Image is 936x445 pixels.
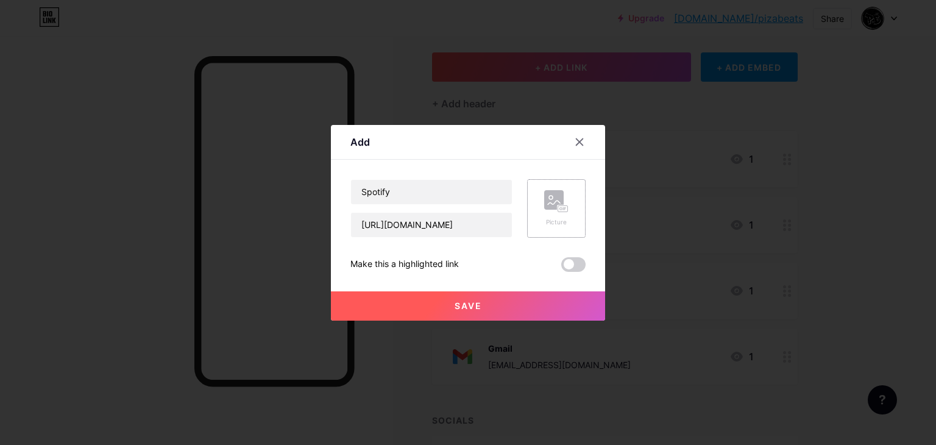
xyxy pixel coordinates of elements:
[350,257,459,272] div: Make this a highlighted link
[351,180,512,204] input: Title
[455,301,482,311] span: Save
[544,218,569,227] div: Picture
[331,291,605,321] button: Save
[350,135,370,149] div: Add
[351,213,512,237] input: URL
